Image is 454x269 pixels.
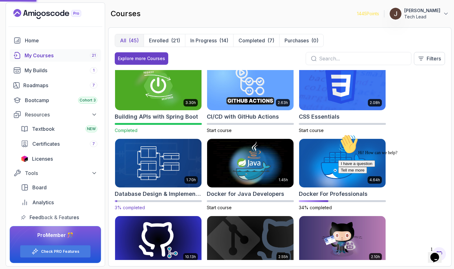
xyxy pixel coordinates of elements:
p: Tech Lead [404,14,440,20]
button: Enrolled(21) [144,34,185,47]
img: CI/CD with GitHub Actions card [207,62,294,111]
p: 1445 Points [357,11,379,17]
h2: Docker for Java Developers [207,190,284,198]
h2: Database Design & Implementation [115,190,202,198]
iframe: chat widget [336,132,448,241]
img: Git for Professionals card [115,216,202,265]
img: Building APIs with Spring Boot card [115,62,202,111]
button: Explore more Courses [115,52,168,65]
div: (7) [267,37,274,44]
button: Filters [414,52,445,65]
div: My Builds [25,67,97,74]
span: Start course [207,205,232,210]
a: Database Design & Implementation card1.70hDatabase Design & Implementation3% completed [115,139,202,211]
h2: Building APIs with Spring Boot [115,112,198,121]
span: Cohort 3 [80,98,96,103]
button: Tell me more [2,35,31,42]
span: NEW [87,126,96,131]
img: :wave: [2,2,22,22]
div: My Courses [25,52,97,59]
a: Docker For Professionals card4.64hDocker For Professionals34% completed [299,139,386,211]
img: CSS Essentials card [299,62,386,111]
img: jetbrains icon [21,156,28,162]
a: builds [10,64,101,77]
p: 1.45h [279,177,288,182]
p: All [120,37,126,44]
div: Roadmaps [23,82,97,89]
div: 👋Hi! How can we help?I have a questionTell me more [2,2,114,42]
p: 2.55h [278,254,288,259]
p: In Progress [190,37,217,44]
a: Landing page [13,9,95,19]
span: 34% completed [299,205,332,210]
div: (0) [311,37,318,44]
img: Docker for Java Developers card [207,139,294,187]
p: 2.08h [370,100,380,105]
img: Docker For Professionals card [299,139,386,187]
span: 7 [92,141,95,146]
img: Database Design & Implementation card [113,138,204,188]
h2: Docker For Professionals [299,190,368,198]
a: board [17,181,101,194]
span: Feedback & Features [30,214,79,221]
div: Bootcamp [25,97,97,104]
p: 2.10h [371,254,380,259]
button: Resources [10,109,101,120]
p: Filters [427,55,441,62]
span: Board [32,184,47,191]
div: (21) [171,37,180,44]
div: (45) [129,37,139,44]
img: Git & GitHub Fundamentals card [207,216,294,265]
button: Completed(7) [233,34,279,47]
button: I have a question [2,29,39,35]
a: roadmaps [10,79,101,92]
p: 10.13h [185,254,196,259]
div: Resources [25,111,97,118]
img: user profile image [390,8,401,20]
span: Start course [299,128,324,133]
span: Certificates [32,140,60,148]
h2: CSS Essentials [299,112,340,121]
span: 21 [92,53,96,58]
span: Textbook [32,125,55,133]
a: home [10,34,101,47]
a: courses [10,49,101,62]
p: Enrolled [149,37,169,44]
span: Start course [207,128,232,133]
div: Explore more Courses [118,55,165,62]
h2: courses [111,9,141,19]
a: textbook [17,123,101,135]
div: Tools [25,169,97,177]
p: [PERSON_NAME] [404,7,440,14]
div: (14) [219,37,228,44]
button: Purchases(0) [279,34,323,47]
div: Home [25,37,97,44]
p: 3.30h [185,100,196,105]
img: GitHub Toolkit card [299,216,386,265]
span: 3% completed [115,205,145,210]
span: Analytics [32,199,54,206]
h2: CI/CD with GitHub Actions [207,112,279,121]
a: bootcamp [10,94,101,106]
span: Licenses [32,155,53,163]
span: Completed [115,128,137,133]
iframe: chat widget [428,244,448,263]
a: Building APIs with Spring Boot card3.30hBuilding APIs with Spring BootCompleted [115,62,202,134]
span: 1 [93,68,95,73]
span: 7 [92,83,95,88]
a: analytics [17,196,101,209]
button: user profile image[PERSON_NAME]Tech Lead [389,7,449,20]
p: 2.63h [278,100,288,105]
a: certificates [17,138,101,150]
p: Completed [239,37,265,44]
p: 1.70h [186,177,196,182]
button: In Progress(14) [185,34,233,47]
a: Check PRO Features [41,249,79,254]
a: feedback [17,211,101,224]
button: Tools [10,168,101,179]
span: Hi! How can we help? [2,19,62,23]
button: All(45) [115,34,144,47]
p: Purchases [285,37,309,44]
